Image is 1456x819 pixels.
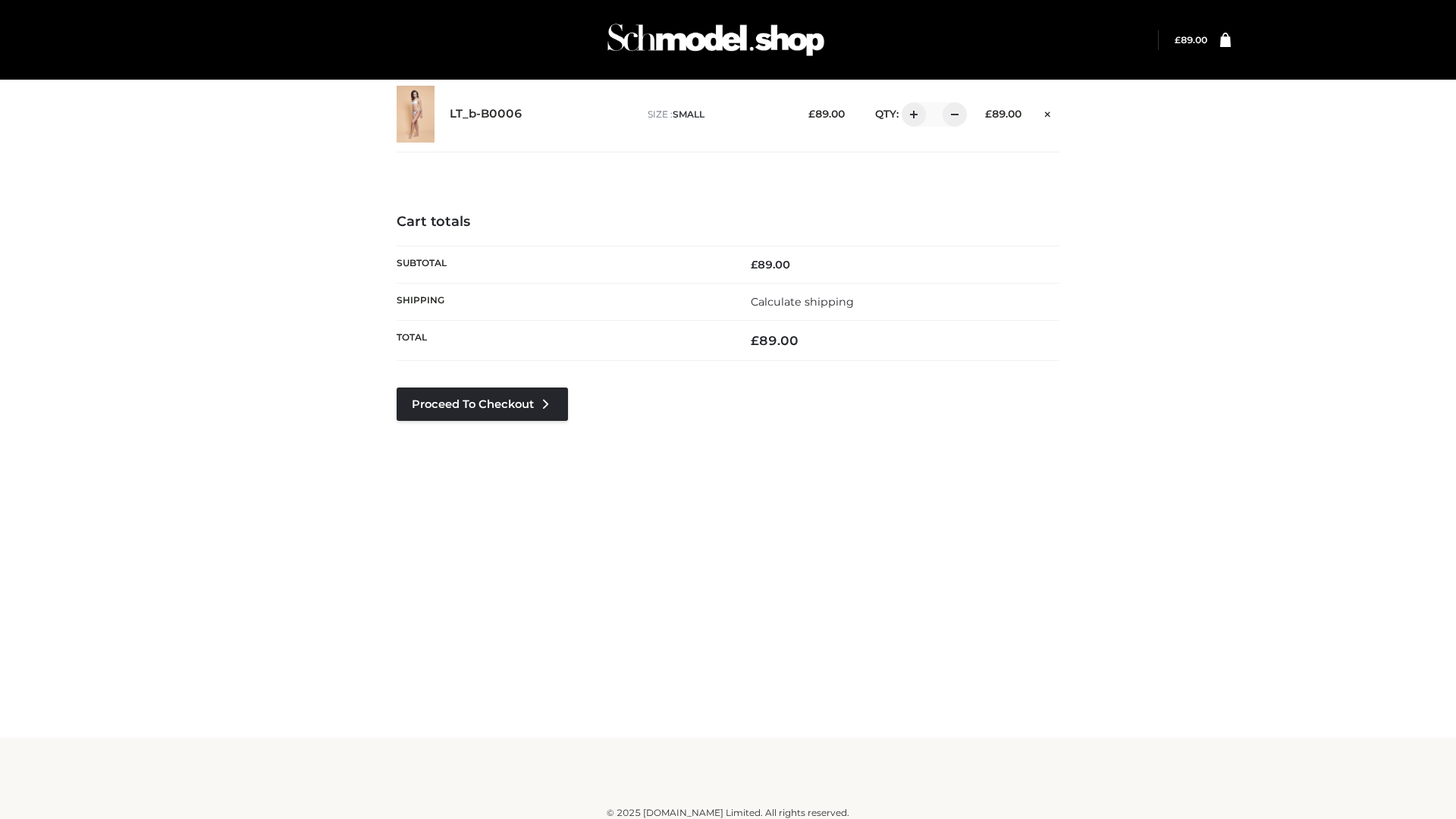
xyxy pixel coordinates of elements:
a: Calculate shipping [751,295,854,309]
a: LT_b-B0006 [450,107,522,121]
span: £ [808,108,815,120]
span: SMALL [673,108,704,120]
th: Subtotal [397,246,728,283]
bdi: 89.00 [1175,34,1207,45]
span: £ [985,108,992,120]
p: size : [648,108,785,121]
th: Shipping [397,283,728,320]
bdi: 89.00 [751,333,799,348]
bdi: 89.00 [751,258,790,271]
a: Remove this item [1037,102,1059,122]
span: £ [751,333,759,348]
th: Total [397,321,728,361]
div: QTY: [860,102,962,127]
span: £ [751,258,758,271]
span: £ [1175,34,1181,45]
bdi: 89.00 [985,108,1021,120]
a: Proceed to Checkout [397,388,568,421]
h4: Cart totals [397,214,1059,231]
img: Schmodel Admin 964 [602,10,830,70]
bdi: 89.00 [808,108,845,120]
a: £89.00 [1175,34,1207,45]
